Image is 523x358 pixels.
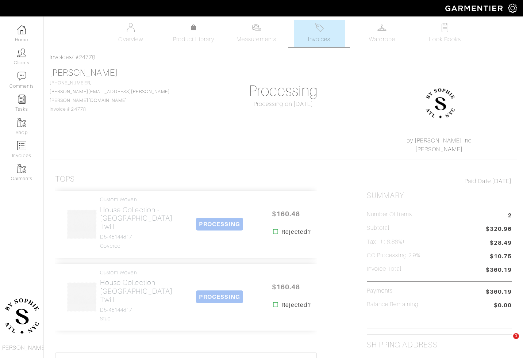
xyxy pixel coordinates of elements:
[196,290,243,303] span: PROCESSING
[367,287,393,294] h5: Payments
[100,270,178,322] a: Custom Woven House Collection - [GEOGRAPHIC_DATA] Twill D5-48144817 stud
[367,252,420,259] h5: CC Processing 2.9%
[508,211,512,221] span: 2
[55,175,75,184] h3: Tops
[17,118,26,127] img: garments-icon-b7da505a4dc4fd61783c78ac3ca0ef83fa9d6f193b1c9dc38574b1d14d53ca28.png
[486,266,512,275] span: $360.19
[407,137,472,144] a: by [PERSON_NAME] inc
[17,95,26,104] img: reminder-icon-8004d30b9f0a5d33ae49ab947aed9ed385cf756f9e5892f1edd6e32f2345188e.png
[100,197,178,249] a: Custom Woven House Collection - [GEOGRAPHIC_DATA] Twill D5-48144817 covered
[486,225,512,235] span: $320.96
[367,266,401,273] h5: Invoice Total
[17,72,26,81] img: comment-icon-a0a6a9ef722e966f86d9cbdc48e553b5cf19dbc54f86b18d962a5391bc8f6eb6.png
[315,23,324,32] img: orders-27d20c2124de7fd6de4e0e44c1d41de31381a507db9b33961299e4e07d508b8c.svg
[50,68,118,77] a: [PERSON_NAME]
[100,243,178,249] h4: covered
[508,4,517,13] img: gear-icon-white-bd11855cb880d31180b6d7d6211b90ccbf57a29d726f0c71d8c61bd08dd39cc2.png
[367,301,419,308] h5: Balance Remaining
[100,234,178,240] h4: D5-48144817
[281,301,311,309] strong: Rejected?
[126,23,135,32] img: basicinfo-40fd8af6dae0f16599ec9e87c0ef1c0a1fdea2edbe929e3d69a839185d80c458.svg
[422,85,458,122] img: 1605206541861.png.png
[196,218,243,231] span: PROCESSING
[211,82,356,100] h1: Processing
[264,279,308,295] span: $160.48
[17,48,26,57] img: clients-icon-6bae9207a08558b7cb47a8932f037763ab4055f8c8b6bfacd5dc20c3e0201464.png
[50,54,72,61] a: Invoices
[105,20,156,47] a: Overview
[442,2,508,15] img: garmentier-logo-header-white-b43fb05a5012e4ada735d5af1a66efaba907eab6374d6393d1fbf88cb4ef424d.png
[369,35,395,44] span: Wardrobe
[100,270,178,276] h4: Custom Woven
[252,23,261,32] img: measurements-466bbee1fd09ba9460f595b01e5d73f9e2bff037440d3c8f018324cb6cdf7a4a.svg
[173,35,214,44] span: Product Library
[308,35,330,44] span: Invoices
[367,211,412,218] h5: Number of Items
[100,316,178,322] h4: stud
[264,206,308,222] span: $160.48
[377,23,387,32] img: wardrobe-487a4870c1b7c33e795ec22d11cfc2ed9d08956e64fb3008fe2437562e282088.svg
[17,164,26,173] img: garments-icon-b7da505a4dc4fd61783c78ac3ca0ef83fa9d6f193b1c9dc38574b1d14d53ca28.png
[66,282,97,312] img: NL8d6DvfqzmqgvbE9ufJg2Zk.png
[100,278,178,304] h2: House Collection - [GEOGRAPHIC_DATA] Twill
[367,225,389,232] h5: Subtotal
[50,80,170,112] span: [PHONE_NUMBER] Invoice # 24778
[486,287,512,296] span: $360.19
[294,20,345,47] a: Invoices
[367,239,405,245] h5: Tax ( : 8.88%)
[429,35,461,44] span: Look Books
[513,333,519,339] span: 1
[367,340,438,350] h2: Shipping Address
[231,20,282,47] a: Measurements
[440,23,449,32] img: todo-9ac3debb85659649dc8f770b8b6100bb5dab4b48dedcbae339e5042a72dfd3cc.svg
[357,20,408,47] a: Wardrobe
[465,178,492,184] span: Paid Date:
[367,177,512,186] div: [DATE]
[50,53,517,62] div: / #24778
[100,197,178,203] h4: Custom Woven
[490,252,512,262] span: $10.75
[367,191,512,200] h2: Summary
[494,301,512,311] span: $0.00
[168,23,219,44] a: Product Library
[490,239,512,247] span: $28.49
[498,333,516,351] iframe: Intercom live chat
[17,141,26,150] img: orders-icon-0abe47150d42831381b5fb84f609e132dff9fe21cb692f30cb5eec754e2cba89.png
[17,25,26,34] img: dashboard-icon-dbcd8f5a0b271acd01030246c82b418ddd0df26cd7fceb0bd07c9910d44c42f6.png
[50,89,170,103] a: [PERSON_NAME][EMAIL_ADDRESS][PERSON_NAME][PERSON_NAME][DOMAIN_NAME]
[66,209,97,240] img: hCh8zLr2m2WX6wRZQNSXxrm1
[100,307,178,313] h4: D5-48144817
[211,100,356,108] div: Processing on [DATE]
[419,20,470,47] a: Look Books
[100,206,178,231] h2: House Collection - [GEOGRAPHIC_DATA] Twill
[281,228,311,236] strong: Rejected?
[415,146,463,153] a: [PERSON_NAME]
[118,35,143,44] span: Overview
[236,35,276,44] span: Measurements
